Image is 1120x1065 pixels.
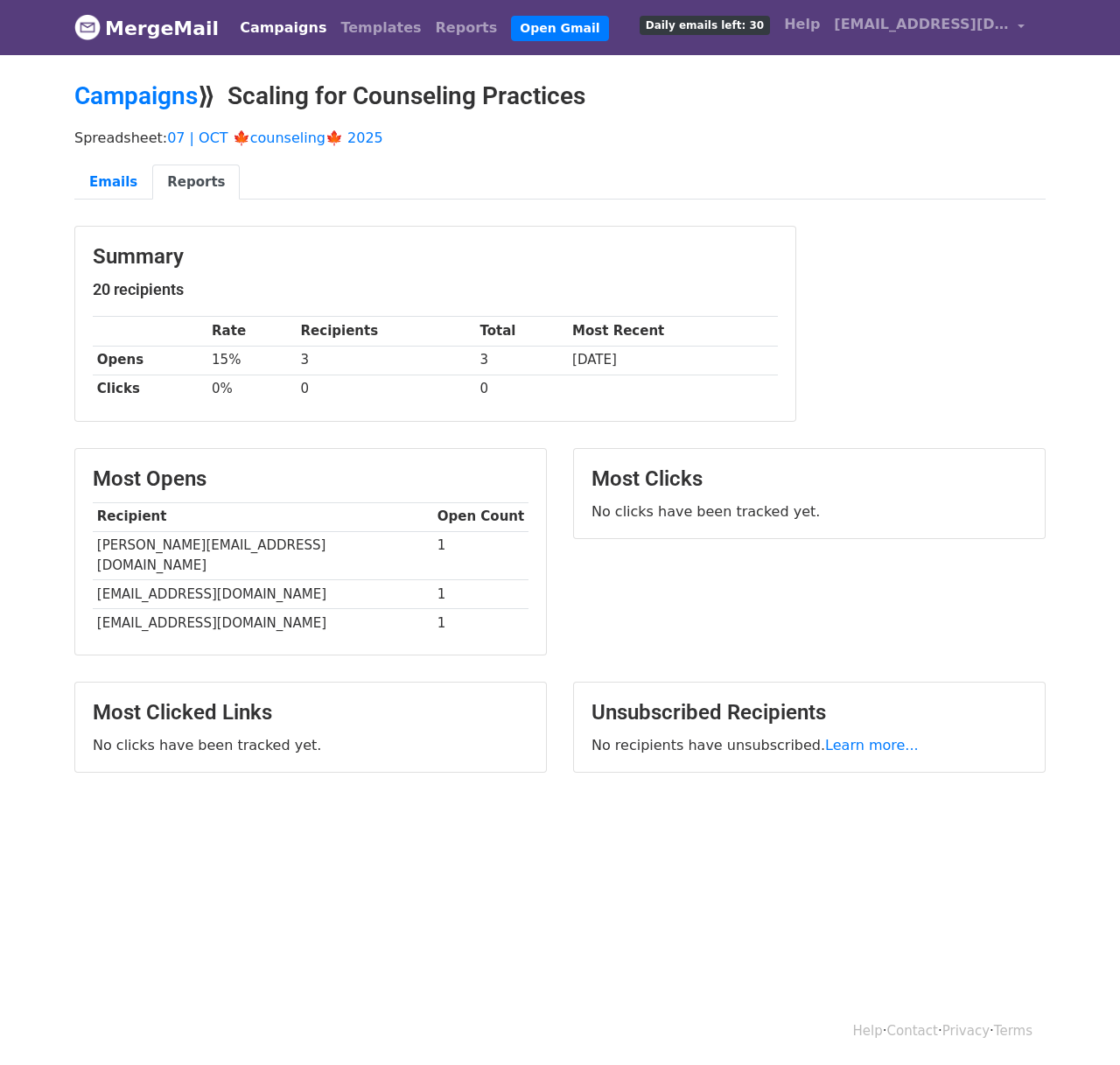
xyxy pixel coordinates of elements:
[994,1023,1032,1039] a: Terms
[633,7,777,42] a: Daily emails left: 30
[591,502,1027,521] p: No clicks have been tracked yet.
[825,737,919,753] a: Learn more...
[511,16,608,41] a: Open Gmail
[433,580,528,609] td: 1
[93,375,207,403] th: Clicks
[74,81,1046,111] h2: ⟫ Scaling for Counseling Practices
[429,11,505,46] a: Reports
[853,1023,883,1039] a: Help
[167,130,383,146] a: 07 | OCT 🍁counseling🍁 2025
[93,346,207,375] th: Opens
[152,165,240,200] a: Reports
[777,7,827,42] a: Help
[433,531,528,580] td: 1
[93,580,433,609] td: [EMAIL_ADDRESS][DOMAIN_NAME]
[74,14,101,40] img: MergeMail logo
[591,736,1027,754] p: No recipients have unsubscribed.
[333,11,428,46] a: Templates
[93,244,778,270] h3: Summary
[207,317,297,346] th: Rate
[568,317,778,346] th: Most Recent
[297,375,476,403] td: 0
[93,736,528,754] p: No clicks have been tracked yet.
[93,609,433,638] td: [EMAIL_ADDRESS][DOMAIN_NAME]
[591,700,1027,725] h3: Unsubscribed Recipients
[297,346,476,375] td: 3
[93,466,528,492] h3: Most Opens
[74,81,198,110] a: Campaigns
[834,14,1009,35] span: [EMAIL_ADDRESS][DOMAIN_NAME]
[207,375,297,403] td: 0%
[93,700,528,725] h3: Most Clicked Links
[568,346,778,375] td: [DATE]
[827,7,1032,48] a: [EMAIL_ADDRESS][DOMAIN_NAME]
[233,11,333,46] a: Campaigns
[433,502,528,531] th: Open Count
[74,10,219,46] a: MergeMail
[1032,981,1120,1065] iframe: Chat Widget
[93,531,433,580] td: [PERSON_NAME][EMAIL_ADDRESS][DOMAIN_NAME]
[640,16,770,35] span: Daily emails left: 30
[74,129,1046,147] p: Spreadsheet:
[74,165,152,200] a: Emails
[207,346,297,375] td: 15%
[476,375,569,403] td: 0
[297,317,476,346] th: Recipients
[93,280,778,299] h5: 20 recipients
[476,346,569,375] td: 3
[591,466,1027,492] h3: Most Clicks
[887,1023,938,1039] a: Contact
[433,609,528,638] td: 1
[476,317,569,346] th: Total
[93,502,433,531] th: Recipient
[942,1023,990,1039] a: Privacy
